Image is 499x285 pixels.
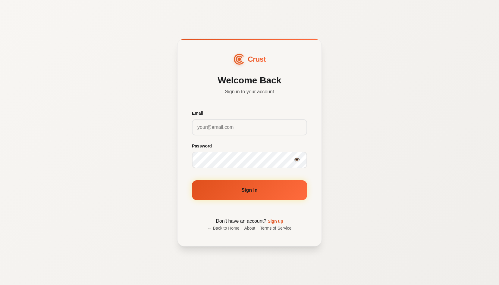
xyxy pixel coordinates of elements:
[192,110,307,116] label: Email
[268,219,283,224] a: Sign up
[192,180,307,200] button: Sign In
[244,225,255,231] a: About
[192,217,307,225] p: Don't have an account?
[192,119,307,135] input: your@email.com
[192,143,307,149] label: Password
[192,88,307,95] p: Sign in to your account
[192,75,307,86] h2: Welcome Back
[233,53,245,65] img: CrustAI
[248,54,266,65] span: Crust
[291,154,302,165] button: Show password
[260,225,291,231] a: Terms of Service
[208,225,240,231] a: ← Back to Home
